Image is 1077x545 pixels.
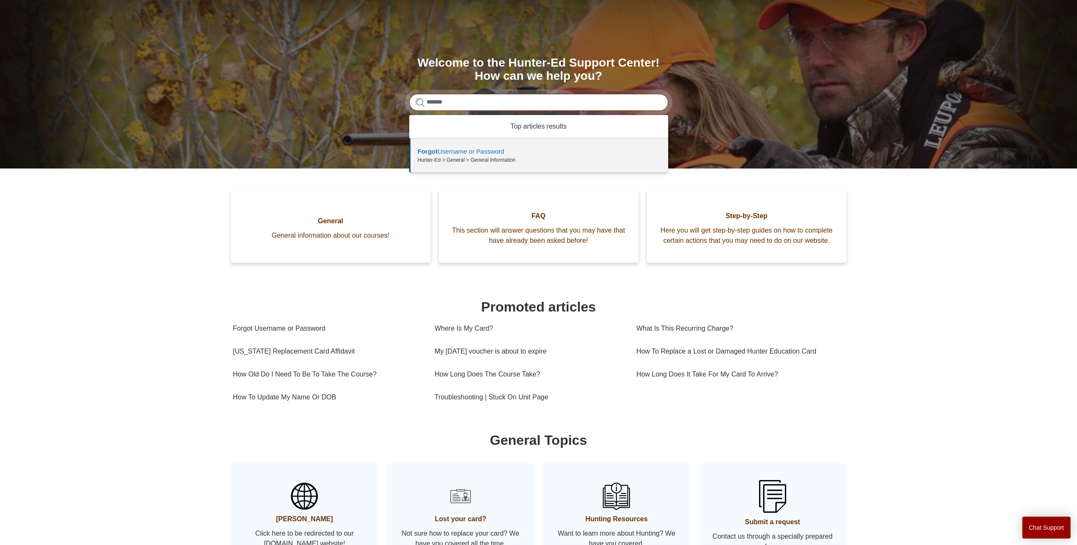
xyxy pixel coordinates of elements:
a: FAQ This section will answer questions that you may have that have already been asked before! [439,190,638,263]
span: Lost your card? [399,514,522,524]
span: General information about our courses! [244,230,418,241]
span: General [244,216,418,226]
a: Forgot Username or Password [233,317,422,340]
zd-autocomplete-title-multibrand: Suggested result 1 Forgot Username or Password [418,148,504,157]
a: How To Update My Name Or DOB [233,386,422,409]
a: How Old Do I Need To Be To Take The Course? [233,363,422,386]
img: 01HZPCYSH6ZB6VTWVB6HCD0F6B [447,483,474,510]
h1: Promoted articles [233,297,844,317]
a: [US_STATE] Replacement Card Affidavit [233,340,422,363]
span: FAQ [452,211,626,221]
img: 01HZPCYSN9AJKKHAEXNV8VQ106 [603,483,630,510]
zd-autocomplete-header: Top articles results [409,115,668,138]
em: Forgot [418,148,438,155]
a: Troubleshooting | Stuck On Unit Page [435,386,624,409]
span: Submit a request [711,517,834,527]
span: Step-by-Step [660,211,834,221]
a: How To Replace a Lost or Damaged Hunter Education Card [636,340,838,363]
h1: Welcome to the Hunter-Ed Support Center! How can we help you? [409,56,668,83]
a: My [DATE] voucher is about to expire [435,340,624,363]
span: Hunting Resources [556,514,678,524]
a: General General information about our courses! [231,190,430,263]
a: What Is This Recurring Charge? [636,317,838,340]
button: Chat Support [1022,517,1071,539]
span: Here you will get step-by-step guides on how to complete certain actions that you may need to do ... [660,225,834,246]
a: Where Is My Card? [435,317,624,340]
img: 01HZPCYSSKB2GCFG1V3YA1JVB9 [759,480,786,513]
zd-autocomplete-breadcrumbs-multibrand: Hunter-Ed > General > General Information [418,156,660,164]
a: How Long Does The Course Take? [435,363,624,386]
img: 01HZPCYSBW5AHTQ31RY2D2VRJS [291,483,318,510]
span: [PERSON_NAME] [244,514,366,524]
span: This section will answer questions that you may have that have already been asked before! [452,225,626,246]
a: Step-by-Step Here you will get step-by-step guides on how to complete certain actions that you ma... [647,190,846,263]
input: Search [409,94,668,111]
h1: General Topics [233,430,844,450]
a: How Long Does It Take For My Card To Arrive? [636,363,838,386]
